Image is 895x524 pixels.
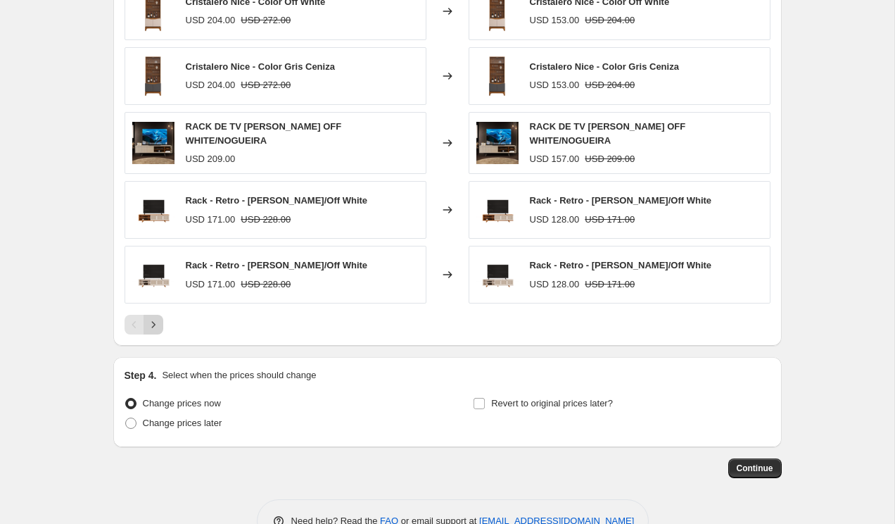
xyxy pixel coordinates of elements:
[530,279,580,289] span: USD 128.00
[132,55,174,97] img: nizacinza_80x.png
[186,61,335,72] span: Cristalero Nice - Color Gris Ceniza
[491,398,613,408] span: Revert to original prices later?
[476,55,519,97] img: nizacinza_80x.png
[476,189,519,231] img: BANCADARETROOFFWHITE-FI00_80x.png
[737,463,773,474] span: Continue
[476,254,519,296] img: BANCADARETROfreijoOFFWHITE-FI_80x.png
[241,80,291,90] span: USD 272.00
[728,458,782,478] button: Continue
[132,254,174,296] img: BANCADARETROfreijoOFFWHITE-FI_80x.png
[530,61,679,72] span: Cristalero Nice - Color Gris Ceniza
[186,279,236,289] span: USD 171.00
[186,15,236,25] span: USD 204.00
[585,279,635,289] span: USD 171.00
[530,260,712,270] span: Rack - Retro - [PERSON_NAME]/Off White
[186,260,368,270] span: Rack - Retro - [PERSON_NAME]/Off White
[186,80,236,90] span: USD 204.00
[132,122,174,164] img: image_80x.png
[530,214,580,225] span: USD 128.00
[530,154,580,164] span: USD 157.00
[476,122,519,164] img: image_80x.png
[144,315,163,335] button: Next
[241,214,291,225] span: USD 228.00
[530,121,686,146] span: RACK DE TV [PERSON_NAME] OFF WHITE/NOGUEIRA
[186,195,368,206] span: Rack - Retro - [PERSON_NAME]/Off White
[125,315,163,335] nav: Pagination
[132,189,174,231] img: BANCADARETROOFFWHITE-FI00_80x.png
[186,121,342,146] span: RACK DE TV [PERSON_NAME] OFF WHITE/NOGUEIRA
[530,80,580,90] span: USD 153.00
[241,15,291,25] span: USD 272.00
[143,398,221,408] span: Change prices now
[585,154,635,164] span: USD 209.00
[162,368,316,382] p: Select when the prices should change
[530,195,712,206] span: Rack - Retro - [PERSON_NAME]/Off White
[125,368,157,382] h2: Step 4.
[186,154,236,164] span: USD 209.00
[585,80,635,90] span: USD 204.00
[186,214,236,225] span: USD 171.00
[585,214,635,225] span: USD 171.00
[585,15,635,25] span: USD 204.00
[241,279,291,289] span: USD 228.00
[143,418,222,428] span: Change prices later
[530,15,580,25] span: USD 153.00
